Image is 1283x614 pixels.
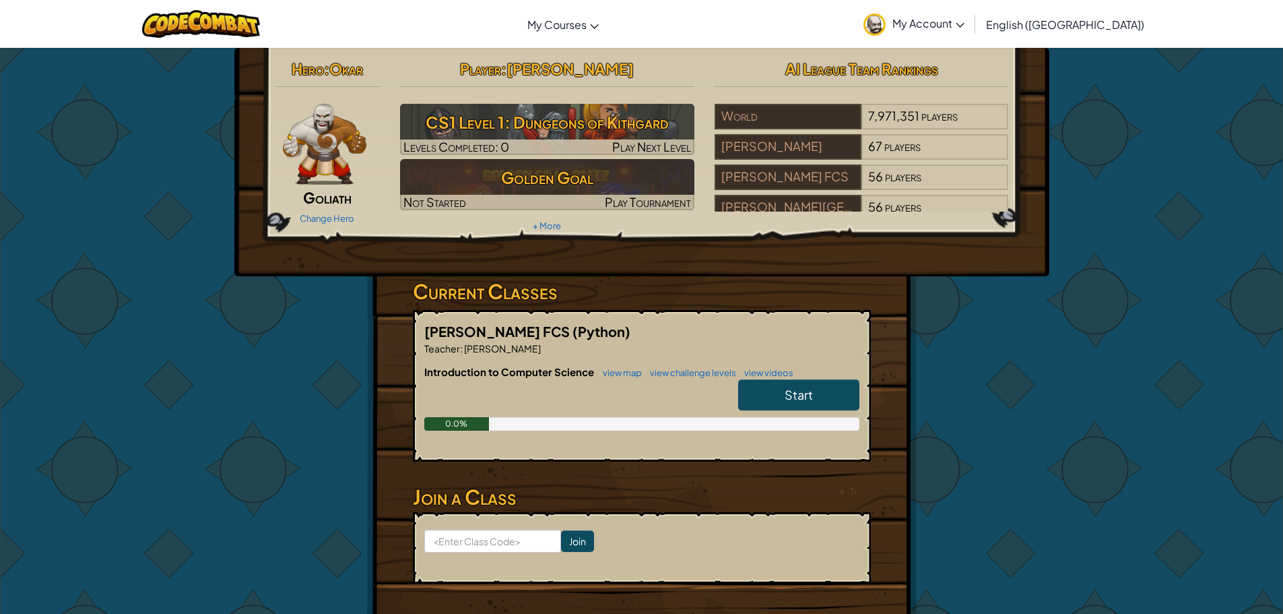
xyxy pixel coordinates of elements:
a: view videos [737,367,793,378]
img: CS1 Level 1: Dungeons of Kithgard [400,104,694,155]
a: English ([GEOGRAPHIC_DATA]) [979,6,1151,42]
a: [PERSON_NAME] FCS56players [715,177,1009,193]
a: view map [596,367,642,378]
span: [PERSON_NAME] [506,59,634,78]
a: My Courses [521,6,605,42]
a: [PERSON_NAME]67players [715,147,1009,162]
input: <Enter Class Code> [424,530,561,553]
span: : [501,59,506,78]
span: Goliath [303,188,352,207]
span: : [324,59,329,78]
span: Levels Completed: 0 [403,139,509,154]
span: 56 [868,168,883,184]
div: [PERSON_NAME] [715,134,861,160]
a: Change Hero [300,213,354,224]
span: Play Next Level [612,139,691,154]
span: My Account [892,16,964,30]
span: Introduction to Computer Science [424,365,596,378]
div: 0.0% [424,417,490,431]
a: + More [533,220,561,231]
span: players [885,168,921,184]
span: English ([GEOGRAPHIC_DATA]) [986,18,1144,32]
h3: Current Classes [413,276,871,307]
img: Golden Goal [400,159,694,210]
input: Join [561,530,594,552]
span: Teacher [424,342,460,355]
span: : [460,342,463,355]
a: World7,971,351players [715,117,1009,132]
span: [PERSON_NAME] [463,342,541,355]
a: view challenge levels [643,367,736,378]
img: avatar [863,13,886,36]
a: Golden GoalNot StartedPlay Tournament [400,159,694,210]
a: [PERSON_NAME][GEOGRAPHIC_DATA]56players [715,208,1009,223]
img: goliath-pose.png [283,104,367,185]
h3: CS1 Level 1: Dungeons of Kithgard [400,107,694,137]
span: My Courses [527,18,587,32]
a: Play Next Level [400,104,694,155]
div: World [715,104,861,129]
span: Play Tournament [605,194,691,210]
div: [PERSON_NAME] FCS [715,164,861,190]
span: players [921,108,958,123]
span: Not Started [403,194,466,210]
span: players [885,199,921,214]
span: players [884,138,921,154]
span: Okar [329,59,363,78]
h3: Golden Goal [400,162,694,193]
span: 56 [868,199,883,214]
img: CodeCombat logo [142,10,260,38]
span: Hero [292,59,324,78]
span: Start [785,387,813,402]
span: [PERSON_NAME] FCS [424,323,572,340]
span: 7,971,351 [868,108,919,123]
span: AI League Team Rankings [785,59,938,78]
h3: Join a Class [413,482,871,512]
span: (Python) [572,323,630,340]
span: Player [460,59,501,78]
a: My Account [857,3,971,45]
span: 67 [868,138,882,154]
div: [PERSON_NAME][GEOGRAPHIC_DATA] [715,195,861,220]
